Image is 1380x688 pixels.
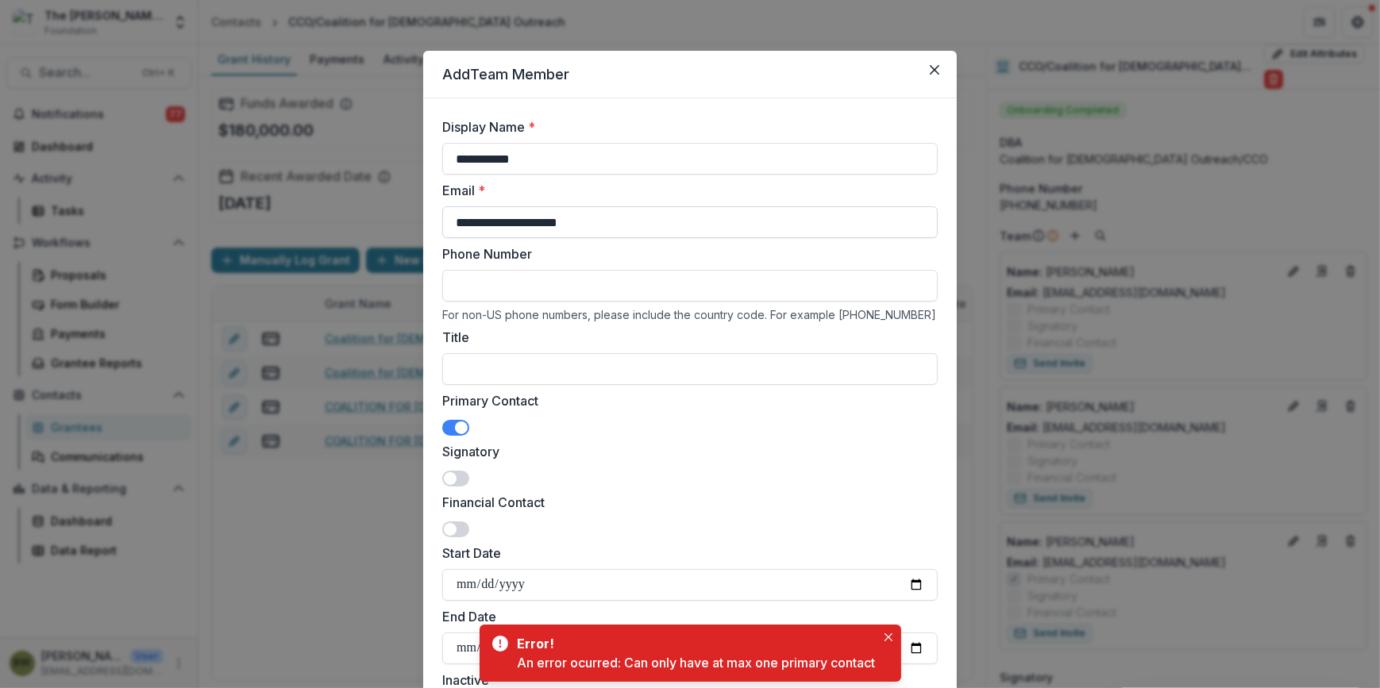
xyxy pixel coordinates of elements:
label: Phone Number [442,244,928,263]
div: For non-US phone numbers, please include the country code. For example [PHONE_NUMBER] [442,308,938,321]
label: Display Name [442,117,928,136]
button: Close [922,57,947,83]
button: Close [879,628,898,647]
label: Primary Contact [442,391,928,410]
header: Add Team Member [423,51,957,98]
label: Title [442,328,928,347]
div: Error! [518,634,869,653]
label: Start Date [442,544,928,563]
label: Financial Contact [442,493,928,512]
label: End Date [442,607,928,626]
label: Email [442,181,928,200]
div: An error ocurred: Can only have at max one primary contact [518,653,876,672]
label: Signatory [442,442,928,461]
